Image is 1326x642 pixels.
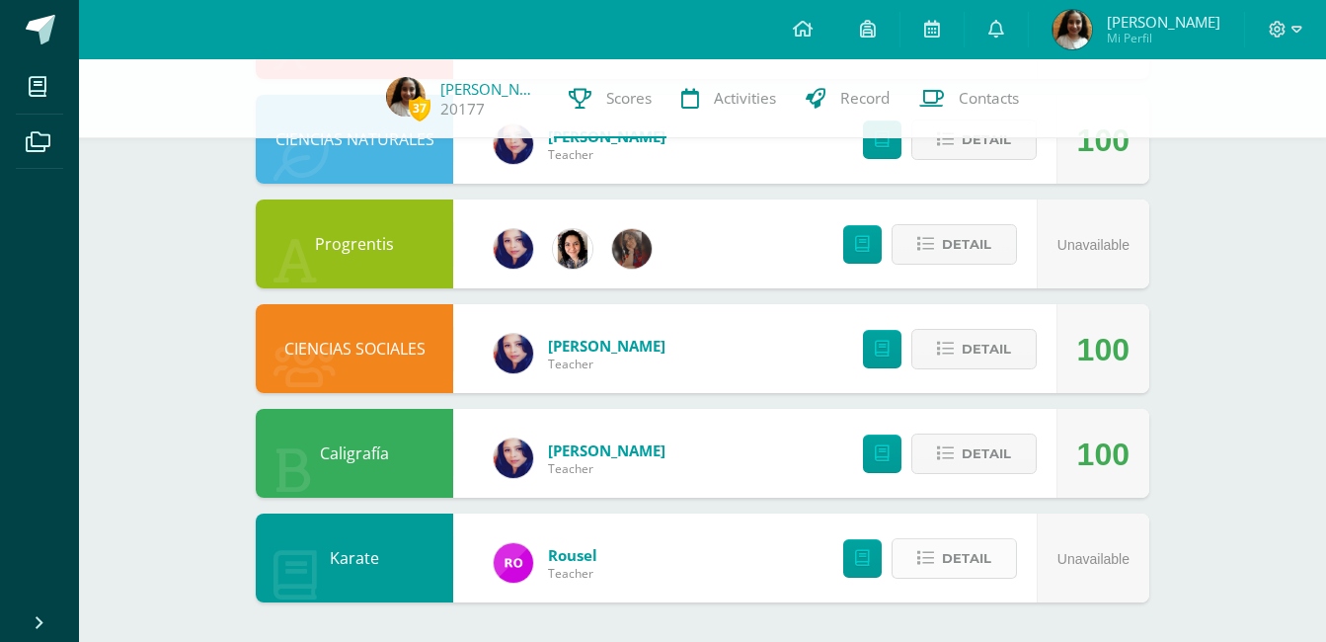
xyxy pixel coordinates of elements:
button: Detail [892,538,1017,579]
a: 20177 [440,99,485,120]
img: 8d111c54e46f86f8e7ff055ff49bdf2e.png [553,229,592,269]
span: Unavailable [1057,237,1130,253]
span: Mi Perfil [1107,30,1220,46]
span: Activities [714,88,776,109]
a: Rousel [548,545,597,565]
div: CIENCIAS NATURALES [256,95,453,184]
a: [PERSON_NAME] [440,79,539,99]
a: Activities [666,59,791,138]
img: 4bf7502f79f0740e24f6b79b054e4c13.png [386,77,426,117]
span: Unavailable [1057,551,1130,567]
span: Scores [606,88,652,109]
img: e76a579e13c610acdf562ac292c9eab1.png [494,334,533,373]
span: 37 [409,96,430,120]
a: Contacts [904,59,1034,138]
div: 100 [1077,410,1130,499]
div: CIENCIAS SOCIALES [256,304,453,393]
a: Record [791,59,904,138]
span: Contacts [959,88,1019,109]
span: Detail [962,331,1011,367]
button: Detail [911,120,1037,160]
span: Detail [962,121,1011,158]
div: Caligrafía [256,409,453,498]
img: 4bf7502f79f0740e24f6b79b054e4c13.png [1053,10,1092,49]
button: Detail [892,224,1017,265]
a: [PERSON_NAME] [548,336,665,356]
span: Detail [942,226,991,263]
div: 100 [1077,305,1130,394]
span: Teacher [548,460,665,477]
button: Detail [911,434,1037,474]
a: [PERSON_NAME] [548,441,665,460]
span: Teacher [548,356,665,372]
span: [PERSON_NAME] [1107,12,1220,32]
a: Scores [554,59,666,138]
img: 622bbccbb56ef3a75229b1369ba48c20.png [494,543,533,583]
span: Detail [962,436,1011,472]
img: 9265801c139b95c850505ad960065ce9.png [612,229,652,269]
span: Teacher [548,565,597,582]
span: Record [840,88,890,109]
img: e76a579e13c610acdf562ac292c9eab1.png [494,439,533,478]
span: Detail [942,540,991,577]
div: Progrentis [256,200,453,288]
img: e76a579e13c610acdf562ac292c9eab1.png [494,124,533,164]
img: e76a579e13c610acdf562ac292c9eab1.png [494,229,533,269]
div: Karate [256,514,453,602]
button: Detail [911,329,1037,369]
span: Teacher [548,146,665,163]
div: 100 [1077,96,1130,185]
